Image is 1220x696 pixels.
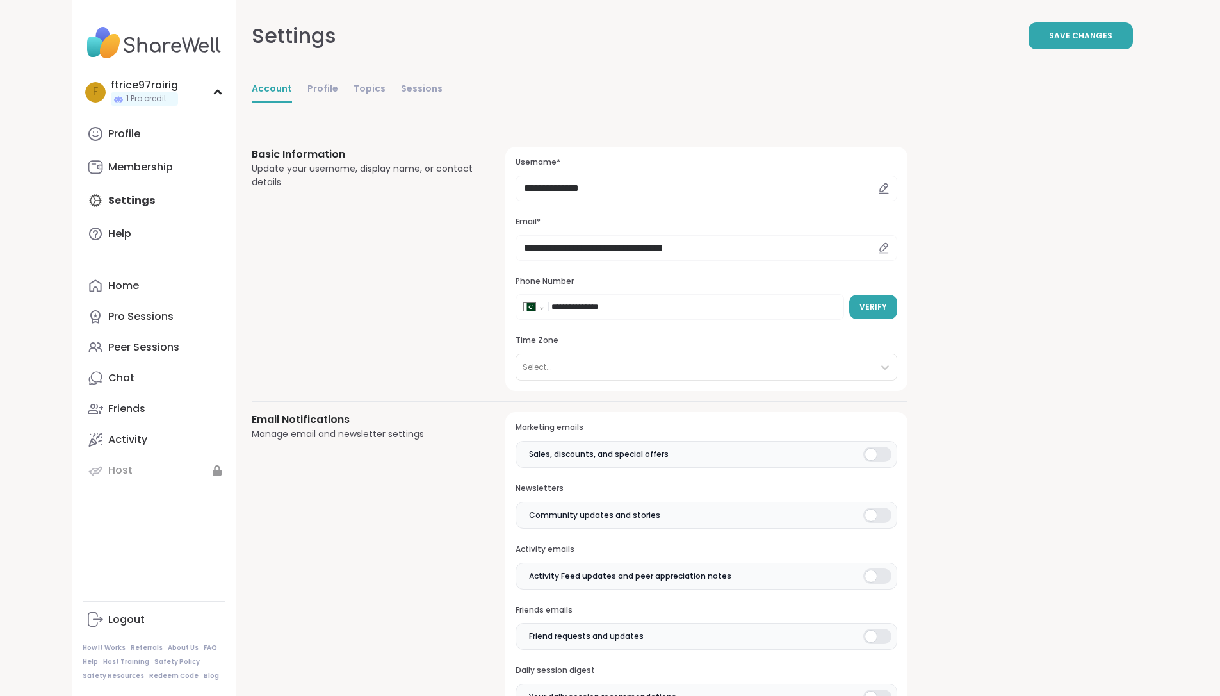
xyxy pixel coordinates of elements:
h3: Username* [516,157,897,168]
a: Safety Policy [154,658,200,667]
a: Membership [83,152,225,183]
a: Safety Resources [83,672,144,681]
div: Home [108,279,139,293]
div: Profile [108,127,140,141]
a: Account [252,77,292,103]
h3: Daily session digest [516,665,897,676]
a: About Us [168,643,199,652]
span: Save Changes [1049,30,1112,42]
div: Friends [108,402,145,416]
div: Manage email and newsletter settings [252,427,475,441]
h3: Basic Information [252,147,475,162]
div: Logout [108,613,145,627]
h3: Time Zone [516,335,897,346]
h3: Phone Number [516,276,897,287]
div: Host [108,463,133,477]
button: Verify [849,295,897,319]
a: Redeem Code [149,672,199,681]
span: f [93,84,98,101]
div: Chat [108,371,134,385]
a: Pro Sessions [83,301,225,332]
h3: Newsletters [516,483,897,494]
img: ShareWell Nav Logo [83,21,225,65]
a: Home [83,270,225,301]
a: FAQ [204,643,217,652]
a: Profile [83,119,225,149]
button: Save Changes [1029,22,1133,49]
a: Friends [83,394,225,424]
a: Logout [83,604,225,635]
div: Membership [108,160,173,174]
span: Community updates and stories [529,510,660,521]
a: Help [83,658,98,667]
a: Profile [307,77,338,103]
div: ftrice97roirig [111,78,178,92]
a: Topics [354,77,386,103]
div: Help [108,227,131,241]
span: Activity Feed updates and peer appreciation notes [529,570,731,582]
h3: Email* [516,217,897,228]
a: Help [83,219,225,249]
a: Referrals [131,643,163,652]
a: Sessions [401,77,443,103]
div: Peer Sessions [108,340,179,354]
a: Host Training [103,658,149,667]
span: Sales, discounts, and special offers [529,449,669,460]
a: Peer Sessions [83,332,225,363]
div: Activity [108,433,147,447]
span: 1 Pro credit [126,94,167,104]
span: Verify [859,301,887,313]
span: Friend requests and updates [529,631,644,642]
h3: Friends emails [516,605,897,616]
a: Chat [83,363,225,394]
h3: Activity emails [516,544,897,555]
a: Blog [204,672,219,681]
a: How It Works [83,643,126,652]
div: Update your username, display name, or contact details [252,162,475,189]
div: Settings [252,21,336,51]
div: Pro Sessions [108,310,174,324]
h3: Email Notifications [252,412,475,427]
a: Host [83,455,225,486]
h3: Marketing emails [516,422,897,433]
a: Activity [83,424,225,455]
